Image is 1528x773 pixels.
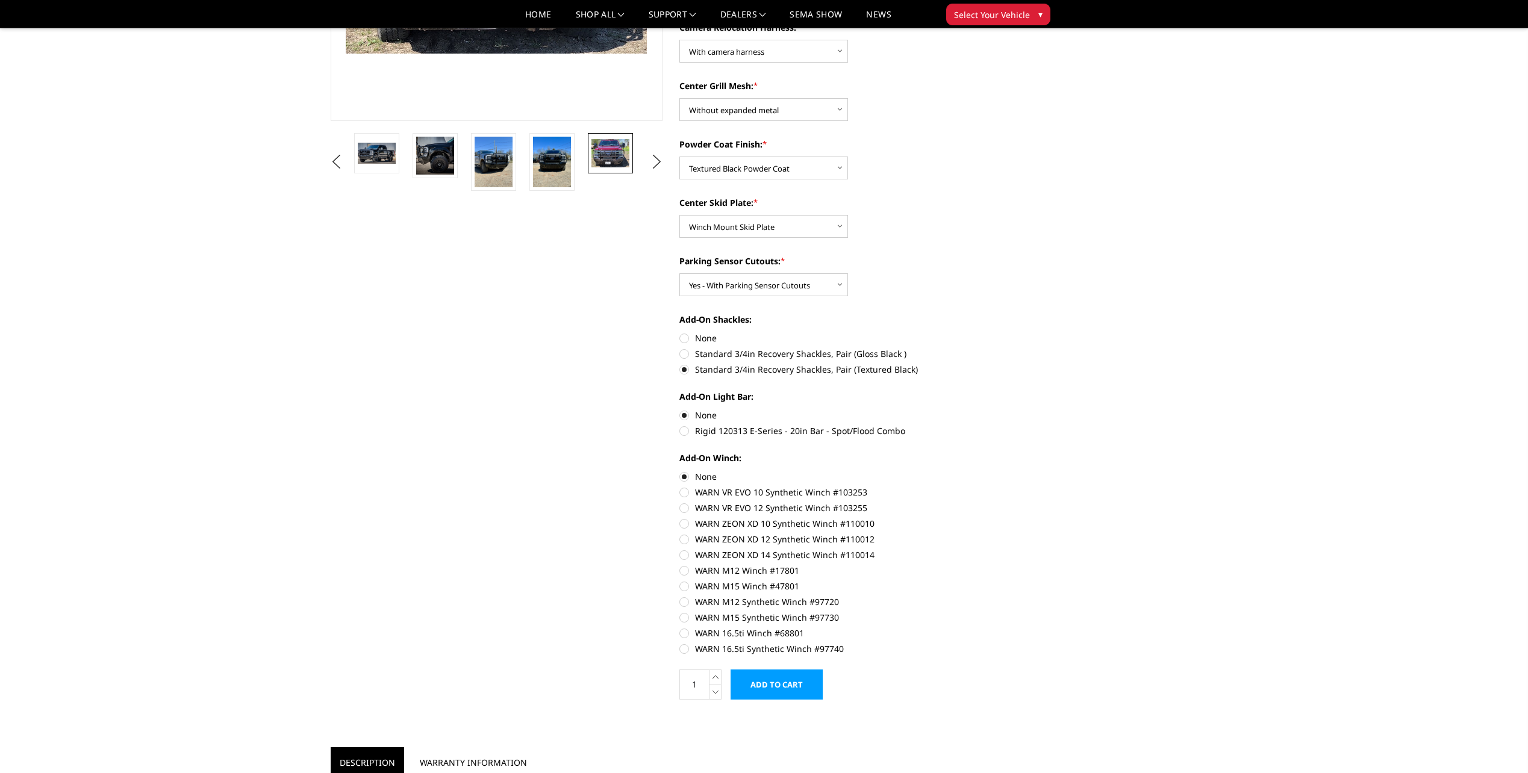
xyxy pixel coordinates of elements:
[1468,715,1528,773] iframe: Chat Widget
[679,642,1012,655] label: WARN 16.5ti Synthetic Winch #97740
[591,139,629,167] img: 2023-2025 Ford F250-350 - T2 Series - Extreme Front Bumper (receiver or winch)
[679,424,1012,437] label: Rigid 120313 E-Series - 20in Bar - Spot/Flood Combo
[679,548,1012,561] label: WARN ZEON XD 14 Synthetic Winch #110014
[946,4,1050,25] button: Select Your Vehicle
[358,143,396,163] img: 2023-2025 Ford F250-350 - T2 Series - Extreme Front Bumper (receiver or winch)
[525,10,551,28] a: Home
[679,486,1012,498] label: WARN VR EVO 10 Synthetic Winch #103253
[679,470,1012,483] label: None
[533,137,571,187] img: 2023-2025 Ford F250-350 - T2 Series - Extreme Front Bumper (receiver or winch)
[1038,8,1043,20] span: ▾
[679,196,1012,209] label: Center Skid Plate:
[866,10,891,28] a: News
[679,390,1012,403] label: Add-On Light Bar:
[720,10,766,28] a: Dealers
[679,580,1012,592] label: WARN M15 Winch #47801
[679,564,1012,577] label: WARN M12 Winch #17801
[679,611,1012,624] label: WARN M15 Synthetic Winch #97730
[679,501,1012,514] label: WARN VR EVO 12 Synthetic Winch #103255
[576,10,625,28] a: shop all
[679,313,1012,326] label: Add-On Shackles:
[679,517,1012,530] label: WARN ZEON XD 10 Synthetic Winch #110010
[679,79,1012,92] label: Center Grill Mesh:
[790,10,842,28] a: SEMA Show
[475,137,513,187] img: 2023-2025 Ford F250-350 - T2 Series - Extreme Front Bumper (receiver or winch)
[679,533,1012,545] label: WARN ZEON XD 12 Synthetic Winch #110012
[416,137,454,175] img: 2023-2025 Ford F250-350 - T2 Series - Extreme Front Bumper (receiver or winch)
[679,452,1012,464] label: Add-On Winch:
[679,138,1012,151] label: Powder Coat Finish:
[679,595,1012,608] label: WARN M12 Synthetic Winch #97720
[954,8,1030,21] span: Select Your Vehicle
[679,332,1012,344] label: None
[679,255,1012,267] label: Parking Sensor Cutouts:
[647,153,666,171] button: Next
[679,363,1012,376] label: Standard 3/4in Recovery Shackles, Pair (Textured Black)
[679,347,1012,360] label: Standard 3/4in Recovery Shackles, Pair (Gloss Black )
[679,409,1012,421] label: None
[649,10,696,28] a: Support
[328,153,346,171] button: Previous
[731,669,823,700] input: Add to Cart
[679,627,1012,639] label: WARN 16.5ti Winch #68801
